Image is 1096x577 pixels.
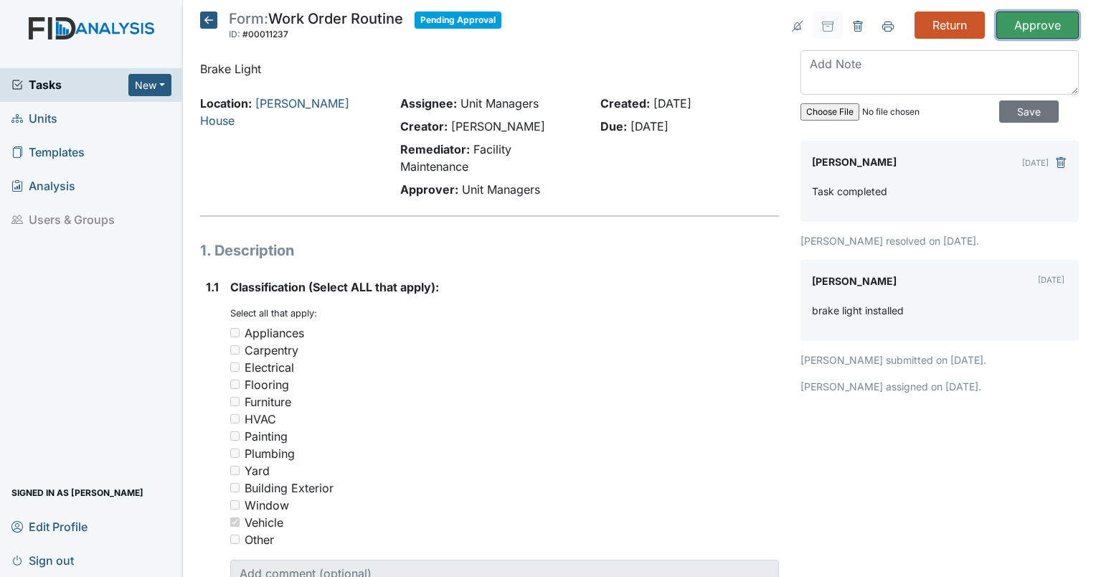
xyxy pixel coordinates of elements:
[230,483,240,492] input: Building Exterior
[11,175,75,197] span: Analysis
[229,29,240,39] span: ID:
[812,271,897,291] label: [PERSON_NAME]
[200,96,252,111] strong: Location:
[200,240,779,261] h1: 1. Description
[245,393,291,411] div: Furniture
[11,482,143,504] span: Signed in as [PERSON_NAME]
[230,328,240,337] input: Appliances
[230,431,240,441] input: Painting
[915,11,985,39] input: Return
[245,462,270,479] div: Yard
[11,141,85,164] span: Templates
[200,96,349,128] a: [PERSON_NAME] House
[230,500,240,510] input: Window
[230,280,439,294] span: Classification (Select ALL that apply):
[245,411,276,428] div: HVAC
[229,10,268,27] span: Form:
[230,414,240,423] input: HVAC
[200,60,779,78] p: Brake Light
[800,379,1079,394] p: [PERSON_NAME] assigned on [DATE].
[415,11,501,29] span: Pending Approval
[630,119,669,133] span: [DATE]
[800,233,1079,248] p: [PERSON_NAME] resolved on [DATE].
[400,142,470,156] strong: Remediator:
[400,182,458,197] strong: Approver:
[1022,158,1049,168] small: [DATE]
[11,108,57,130] span: Units
[230,362,240,372] input: Electrical
[800,352,1079,367] p: [PERSON_NAME] submitted on [DATE].
[996,11,1079,39] input: Approve
[245,428,288,445] div: Painting
[230,397,240,406] input: Furniture
[812,184,887,199] p: Task completed
[11,549,74,571] span: Sign out
[600,119,627,133] strong: Due:
[245,359,294,376] div: Electrical
[230,535,240,544] input: Other
[245,497,289,514] div: Window
[462,182,540,197] span: Unit Managers
[245,479,334,497] div: Building Exterior
[230,308,317,319] small: Select all that apply:
[451,119,545,133] span: [PERSON_NAME]
[460,96,539,111] span: Unit Managers
[1038,275,1064,285] small: [DATE]
[999,100,1059,123] input: Save
[245,514,283,531] div: Vehicle
[242,29,288,39] span: #00011237
[11,76,128,93] a: Tasks
[653,96,691,111] span: [DATE]
[245,342,298,359] div: Carpentry
[206,278,219,296] label: 1.1
[245,531,274,548] div: Other
[230,517,240,527] input: Vehicle
[400,119,448,133] strong: Creator:
[600,96,650,111] strong: Created:
[812,152,897,172] label: [PERSON_NAME]
[400,96,457,111] strong: Assignee:
[245,324,304,342] div: Appliances
[812,303,904,318] p: brake light installed
[230,380,240,389] input: Flooring
[230,466,240,475] input: Yard
[11,515,88,538] span: Edit Profile
[128,74,171,96] button: New
[229,11,403,43] div: Work Order Routine
[245,376,289,393] div: Flooring
[230,449,240,458] input: Plumbing
[245,445,295,462] div: Plumbing
[230,345,240,355] input: Carpentry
